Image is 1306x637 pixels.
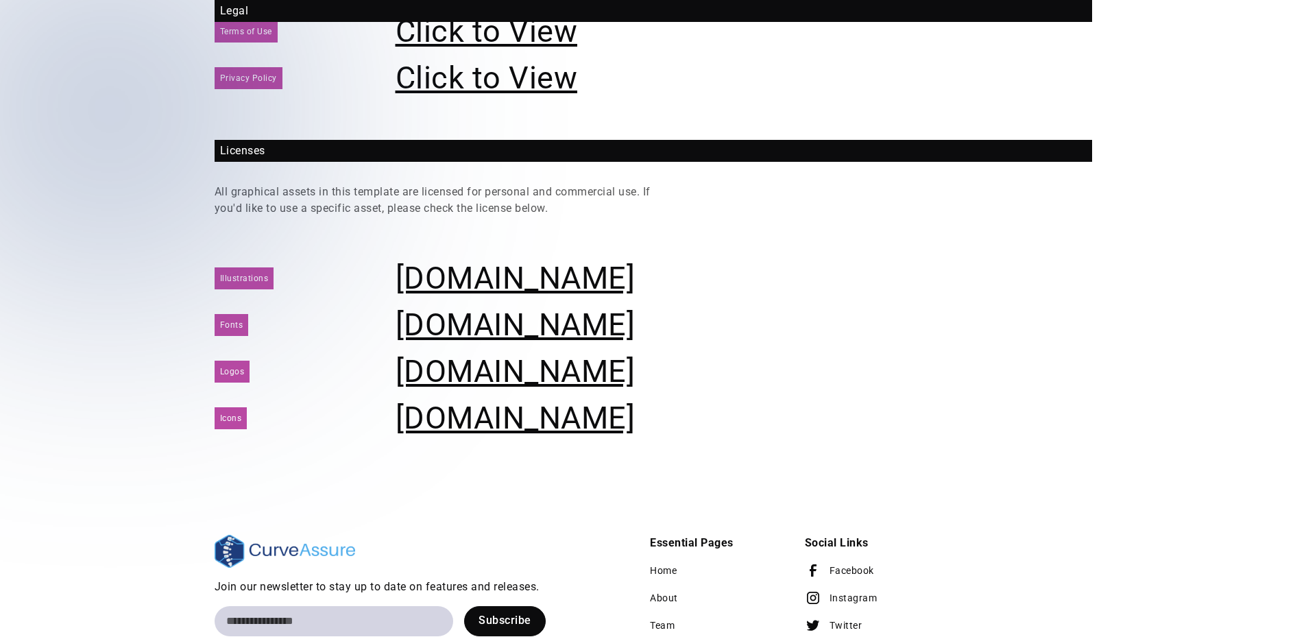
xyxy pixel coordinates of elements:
[215,314,249,336] div: Fonts
[396,400,636,436] a: [DOMAIN_NAME]
[215,67,282,89] div: Privacy Policy
[396,307,636,343] a: [DOMAIN_NAME]
[396,13,578,49] a: Click to View
[650,535,734,551] div: Essential Pages
[805,535,869,551] div: Social Links
[215,184,653,217] p: All graphical assets in this template are licensed for personal and commercial use. If you'd like...
[215,140,1092,162] h1: Licenses
[464,606,546,636] a: Subscribe
[396,260,636,296] a: [DOMAIN_NAME]
[830,562,874,579] div: Facebook
[215,579,546,595] div: Join our newsletter to stay up to date on features and releases.
[215,267,274,289] div: Illustrations
[215,21,278,43] div: Terms of Use
[650,584,678,612] a: About
[805,584,878,612] a: Instagram
[215,606,546,636] form: Email Form
[805,557,874,584] a: Facebook
[830,590,878,606] div: Instagram
[650,557,677,584] a: Home
[830,617,862,634] div: Twitter
[215,361,250,383] div: Logos
[396,353,636,389] a: [DOMAIN_NAME]
[215,407,247,429] div: Icons
[396,60,578,96] a: Click to View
